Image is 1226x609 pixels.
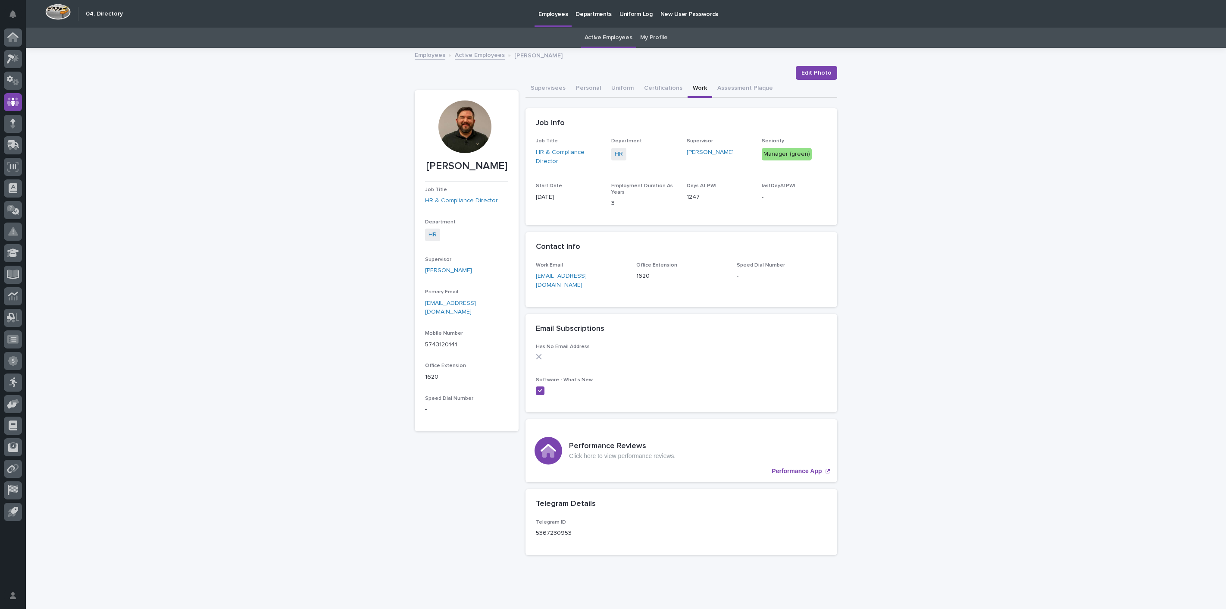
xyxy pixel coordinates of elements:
[425,405,508,414] p: -
[536,529,572,538] p: 5367230953
[640,28,668,48] a: My Profile
[687,138,713,144] span: Supervisor
[425,373,508,382] p: 1620
[737,263,785,268] span: Speed Dial Number
[425,300,476,315] a: [EMAIL_ADDRESS][DOMAIN_NAME]
[762,148,812,160] div: Manager (green)
[525,419,837,482] a: Performance App
[639,80,688,98] button: Certifications
[425,331,463,336] span: Mobile Number
[425,396,473,401] span: Speed Dial Number
[571,80,606,98] button: Personal
[425,289,458,295] span: Primary Email
[428,230,437,239] a: HR
[762,138,784,144] span: Seniority
[536,193,601,202] p: [DATE]
[525,80,571,98] button: Supervisees
[762,193,827,202] p: -
[45,4,71,20] img: Workspace Logo
[636,263,677,268] span: Office Extension
[4,5,22,23] button: Notifications
[425,196,498,205] a: HR & Compliance Director
[606,80,639,98] button: Uniform
[536,344,590,349] span: Has No Email Address
[636,272,726,281] p: 1620
[801,69,832,77] span: Edit Photo
[762,183,795,188] span: lastDayAtPWI
[536,138,558,144] span: Job Title
[455,50,505,60] a: Active Employees
[772,468,822,475] p: Performance App
[536,520,566,525] span: Telegram ID
[611,183,673,195] span: Employment Duration As Years
[796,66,837,80] button: Edit Photo
[569,452,676,460] p: Click here to view performance reviews.
[687,193,752,202] p: 1247
[688,80,712,98] button: Work
[425,363,466,368] span: Office Extension
[737,272,827,281] p: -
[425,257,451,262] span: Supervisor
[569,442,676,451] h3: Performance Reviews
[425,220,456,225] span: Department
[536,242,580,252] h2: Contact Info
[536,148,601,166] a: HR & Compliance Director
[585,28,632,48] a: Active Employees
[425,187,447,192] span: Job Title
[536,324,604,334] h2: Email Subscriptions
[615,150,623,159] a: HR
[611,138,642,144] span: Department
[11,10,22,24] div: Notifications
[425,160,508,173] p: [PERSON_NAME]
[687,183,716,188] span: Days At PWI
[536,183,562,188] span: Start Date
[536,119,565,128] h2: Job Info
[687,148,734,157] a: [PERSON_NAME]
[712,80,778,98] button: Assessment Plaque
[425,266,472,275] a: [PERSON_NAME]
[514,50,563,60] p: [PERSON_NAME]
[86,10,123,18] h2: 04. Directory
[536,273,587,288] a: [EMAIL_ADDRESS][DOMAIN_NAME]
[536,263,563,268] span: Work Email
[536,377,593,383] span: Software - What's New
[536,499,596,509] h2: Telegram Details
[611,199,676,208] p: 3
[425,342,457,348] a: 5743120141
[415,50,445,60] a: Employees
